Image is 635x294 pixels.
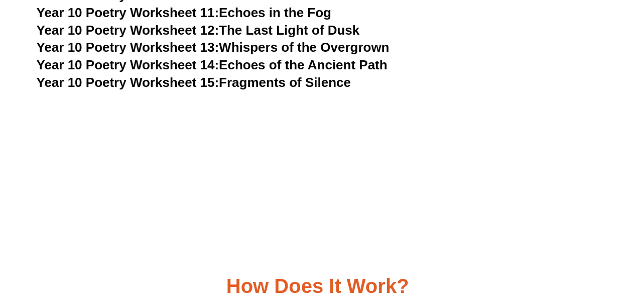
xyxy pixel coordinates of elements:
[37,40,390,55] a: Year 10 Poetry Worksheet 13:Whispers of the Overgrown
[37,57,388,72] a: Year 10 Poetry Worksheet 14:Echoes of the Ancient Path
[37,23,219,38] span: Year 10 Poetry Worksheet 12:
[37,5,219,20] span: Year 10 Poetry Worksheet 11:
[37,5,331,20] a: Year 10 Poetry Worksheet 11:Echoes in the Fog
[37,75,351,90] a: Year 10 Poetry Worksheet 15:Fragments of Silence
[37,75,219,90] span: Year 10 Poetry Worksheet 15:
[17,102,619,242] iframe: Advertisement
[468,180,635,294] iframe: Chat Widget
[37,23,360,38] a: Year 10 Poetry Worksheet 12:The Last Light of Dusk
[37,40,219,55] span: Year 10 Poetry Worksheet 13:
[37,57,219,72] span: Year 10 Poetry Worksheet 14:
